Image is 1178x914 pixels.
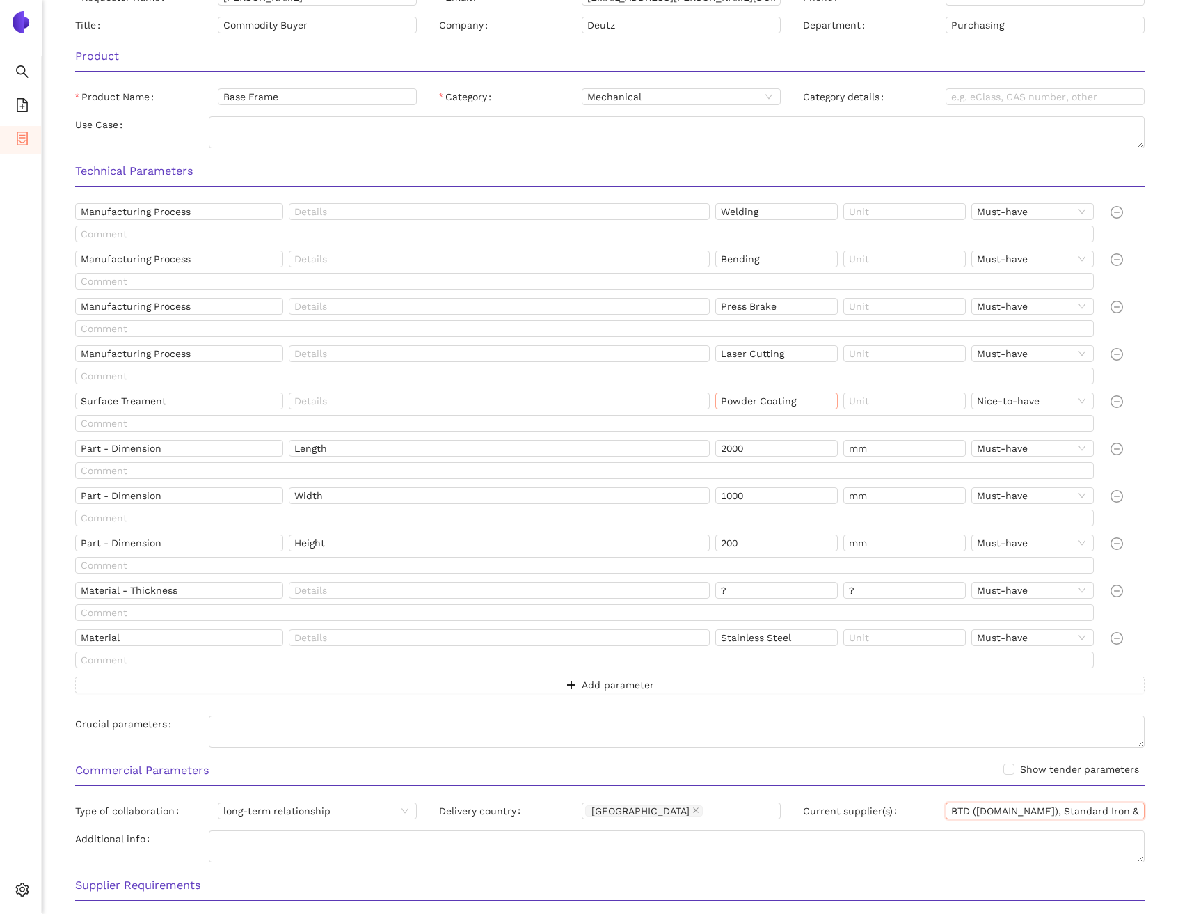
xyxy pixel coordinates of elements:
input: Value [715,251,838,267]
input: Comment [75,510,1094,526]
input: Unit [843,393,966,409]
span: minus-circle [1111,301,1123,313]
span: Must-have [977,346,1088,361]
input: Comment [75,557,1094,574]
textarea: Additional info [209,830,1145,862]
input: Unit [843,203,966,220]
input: Value [715,582,838,599]
input: Name [75,487,283,504]
span: minus-circle [1111,206,1123,219]
span: Must-have [977,630,1088,645]
h3: Commercial Parameters [75,762,1145,780]
input: Unit [843,251,966,267]
input: Value [715,345,838,362]
input: Comment [75,415,1094,432]
input: Value [715,393,838,409]
span: close [692,807,699,815]
input: Name [75,535,283,551]
span: Show tender parameters [1014,762,1145,777]
span: Must-have [977,251,1088,267]
input: Unit [843,629,966,646]
input: Details [289,440,710,457]
input: Name [75,298,283,315]
input: Value [715,487,838,504]
span: Must-have [977,488,1088,503]
input: Comment [75,462,1094,479]
span: long-term relationship [223,803,411,819]
input: Name [75,582,283,599]
span: setting [15,878,29,906]
input: Unit [843,582,966,599]
input: Department [946,17,1145,33]
label: Current supplier(s) [803,803,902,819]
textarea: Use Case [209,116,1145,148]
input: Comment [75,226,1094,242]
input: Company [582,17,781,33]
span: Add parameter [582,677,654,693]
span: minus-circle [1111,537,1123,550]
span: minus-circle [1111,253,1123,266]
label: Additional info [75,830,155,847]
input: Name [75,251,283,267]
input: Current supplier(s) [946,803,1145,819]
input: Details [289,203,710,220]
span: container [15,127,29,155]
input: Unit [843,487,966,504]
label: Category [439,88,497,105]
input: Details [289,251,710,267]
label: Company [439,17,493,33]
h3: Supplier Requirements [75,876,1145,895]
label: Category details [803,88,889,105]
input: Name [75,393,283,409]
input: Unit [843,345,966,362]
h3: Product [75,47,1145,65]
span: plus [566,680,576,691]
span: minus-circle [1111,348,1123,361]
input: Details [289,393,710,409]
label: Title [75,17,106,33]
span: minus-circle [1111,395,1123,408]
input: Name [75,629,283,646]
label: Crucial parameters [75,716,177,732]
input: Details [289,345,710,362]
input: Category details [946,88,1145,105]
input: Value [715,629,838,646]
span: search [15,60,29,88]
input: Comment [75,604,1094,621]
span: United States [585,805,703,817]
label: Delivery country [439,803,526,819]
textarea: Crucial parameters [209,716,1145,748]
span: Must-have [977,204,1088,219]
input: Value [715,203,838,220]
input: Comment [75,273,1094,290]
span: Must-have [977,535,1088,551]
input: Comment [75,368,1094,384]
img: Logo [10,11,32,33]
span: Nice-to-have [977,393,1088,409]
input: Value [715,535,838,551]
input: Details [289,487,710,504]
input: Value [715,440,838,457]
input: Value [715,298,838,315]
span: minus-circle [1111,490,1123,503]
span: Must-have [977,299,1088,314]
input: Name [75,440,283,457]
span: file-add [15,93,29,121]
input: Unit [843,298,966,315]
input: Name [75,203,283,220]
span: [GEOGRAPHIC_DATA] [591,806,690,816]
input: Details [289,582,710,599]
input: Product Name [218,88,417,105]
span: Mechanical [587,89,775,104]
label: Product Name [75,88,159,105]
label: Department [803,17,870,33]
input: Details [289,629,710,646]
span: Must-have [977,583,1088,598]
span: minus-circle [1111,585,1123,597]
span: minus-circle [1111,632,1123,645]
h3: Technical Parameters [75,162,1145,180]
input: Details [289,298,710,315]
input: Details [289,535,710,551]
input: Comment [75,652,1094,668]
input: Title [218,17,417,33]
